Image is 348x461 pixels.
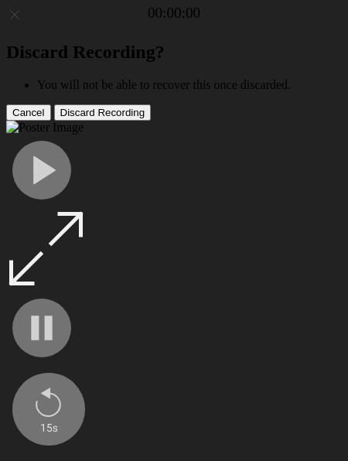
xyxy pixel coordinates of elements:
a: 00:00:00 [148,5,200,22]
h2: Discard Recording? [6,42,342,63]
li: You will not be able to recover this once discarded. [37,78,342,92]
button: Cancel [6,104,51,121]
button: Discard Recording [54,104,152,121]
img: Poster Image [6,121,84,135]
